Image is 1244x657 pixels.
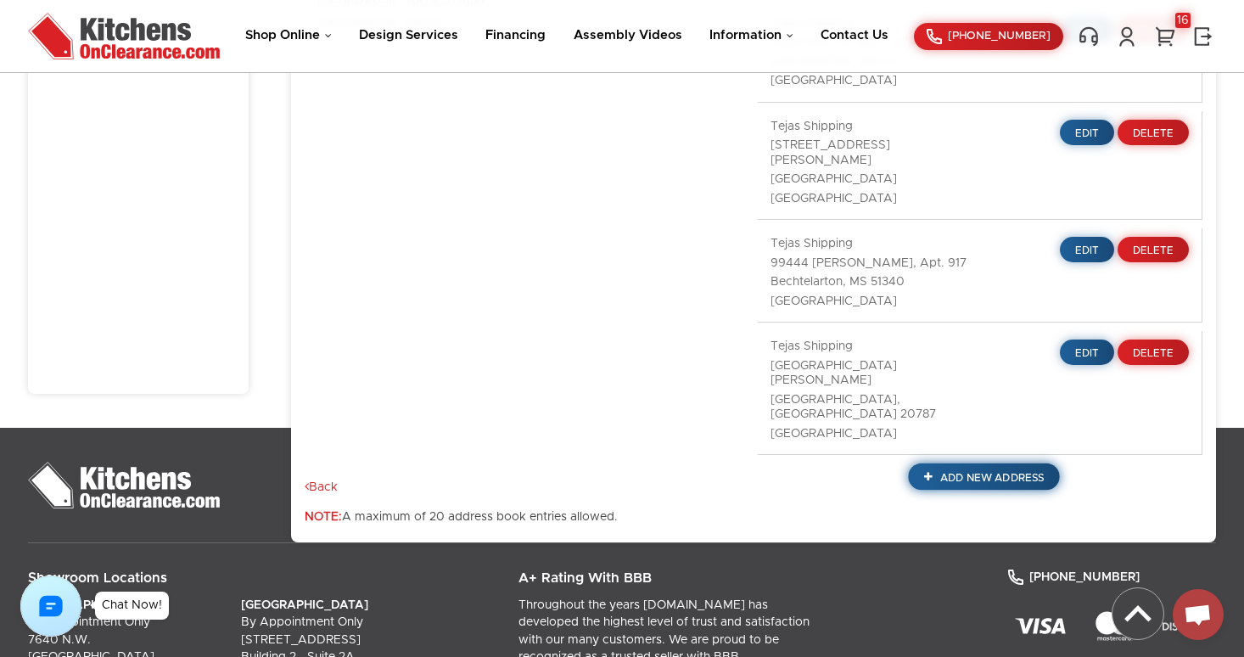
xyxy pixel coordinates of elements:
a: [PHONE_NUMBER] [1008,571,1140,583]
img: Kitchens On Clearance [28,462,220,508]
a: Shop Online [245,29,332,42]
div: 16 [1175,13,1191,28]
p: Tejas Shipping [GEOGRAPHIC_DATA][PERSON_NAME] [GEOGRAPHIC_DATA], [GEOGRAPHIC_DATA] 20787 [GEOGRAP... [770,340,967,441]
h4: A+ Rating With BBB [518,569,972,588]
span: Delete [1133,245,1174,255]
img: Visa [1015,618,1066,634]
a: Back [305,480,338,496]
a: Contact Us [821,29,888,42]
a: Edit [1060,237,1114,262]
a: Financing [485,29,546,42]
h4: Showroom Locations [28,569,481,588]
div: Chat Now! [102,599,162,611]
b: NOTE: [305,511,342,523]
a: Edit [1060,340,1114,365]
span: Edit [1075,128,1099,138]
strong: [GEOGRAPHIC_DATA] [241,599,368,611]
a: Add New Address [909,463,1061,491]
a: Delete [1118,237,1189,262]
a: Delete [1118,340,1189,365]
span: Delete [1133,128,1174,138]
a: Delete [1118,120,1189,145]
span: [PHONE_NUMBER] [948,31,1051,42]
span: Edit [1075,348,1099,358]
a: Information [709,29,793,42]
div: Open chat [1173,589,1224,640]
span: [PHONE_NUMBER] [1029,571,1140,583]
strong: [GEOGRAPHIC_DATA] [28,599,155,611]
p: Tejas Shipping 99444 [PERSON_NAME], Apt. 917 Bechtelarton, MS 51340 [GEOGRAPHIC_DATA] [770,237,967,309]
a: Assembly Videos [574,29,682,42]
a: Design Services [359,29,458,42]
a: [PHONE_NUMBER] [914,23,1063,50]
span: Add New Address [940,473,1044,483]
img: Chat with us [20,576,81,637]
span: Edit [1075,245,1099,255]
a: Edit [1060,120,1114,145]
span: Delete [1133,348,1174,358]
p: Tejas Shipping [STREET_ADDRESS][PERSON_NAME] [GEOGRAPHIC_DATA] [GEOGRAPHIC_DATA] [770,120,967,207]
img: Back to top [1112,588,1163,639]
img: Kitchens On Clearance [28,13,220,59]
img: MasterCard [1096,611,1134,641]
a: 16 [1152,25,1178,48]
